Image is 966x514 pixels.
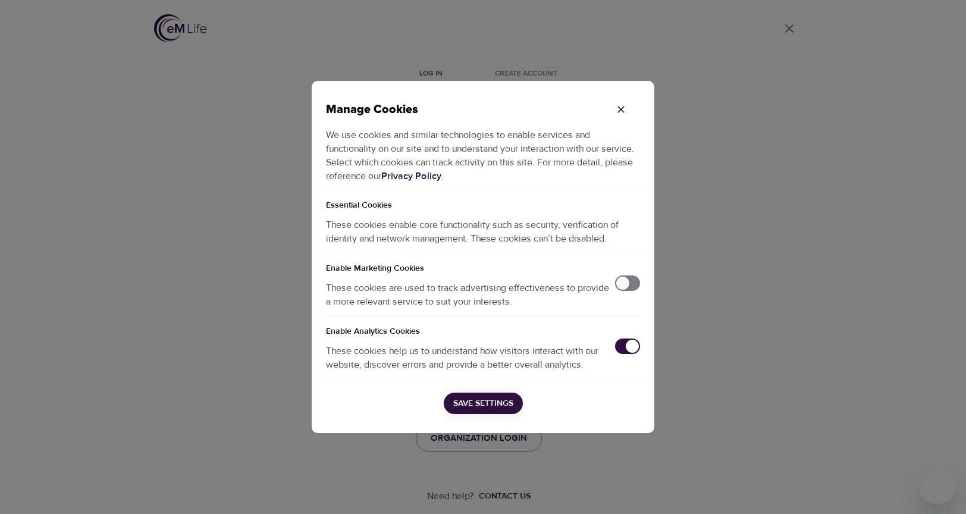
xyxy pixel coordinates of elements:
[444,393,523,415] button: Save Settings
[326,100,602,120] p: Manage Cookies
[381,170,441,182] a: Privacy Policy
[453,396,513,411] span: Save Settings
[326,344,615,372] p: These cookies help us to understand how visitors interact with our website, discover errors and p...
[326,315,640,339] h5: Enable Analytics Cookies
[326,120,640,189] p: We use cookies and similar technologies to enable services and functionality on our site and to u...
[326,212,640,252] p: These cookies enable core functionality such as security, verification of identity and network ma...
[326,252,640,275] h5: Enable Marketing Cookies
[326,189,640,212] p: Essential Cookies
[326,281,615,309] p: These cookies are used to track advertising effectiveness to provide a more relevant service to s...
